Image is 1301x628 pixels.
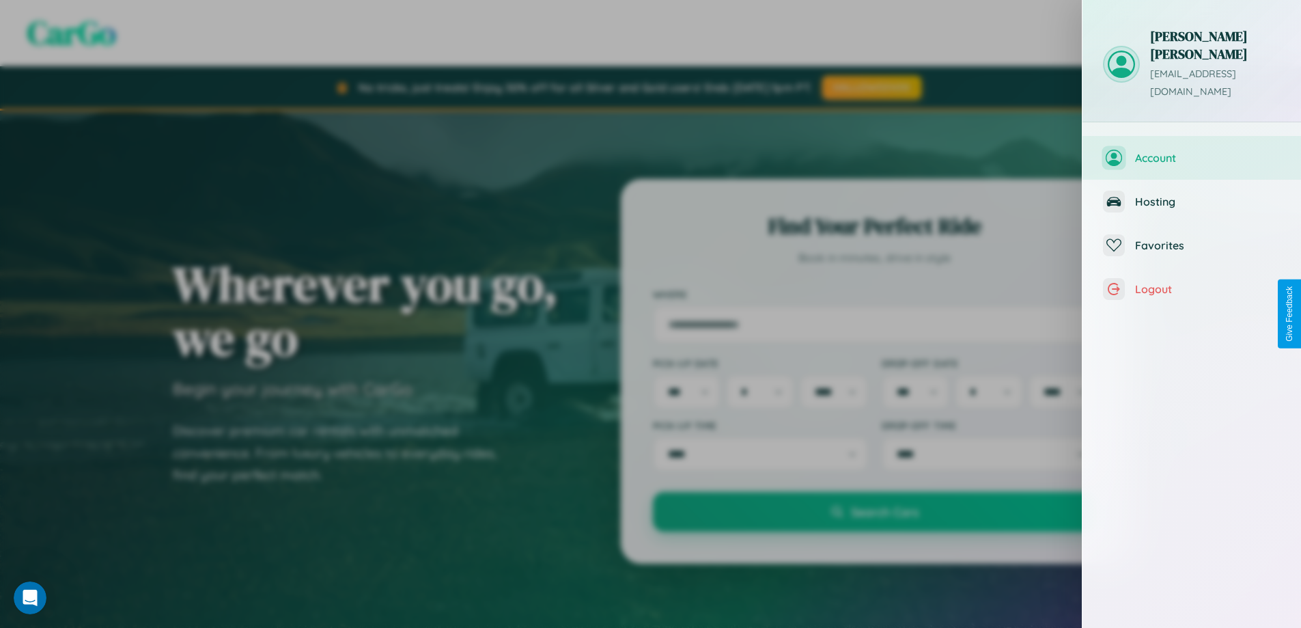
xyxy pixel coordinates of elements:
[1082,180,1301,223] button: Hosting
[1135,151,1281,165] span: Account
[1285,286,1294,342] div: Give Feedback
[14,582,46,614] iframe: Intercom live chat
[1135,238,1281,252] span: Favorites
[1082,267,1301,311] button: Logout
[1082,223,1301,267] button: Favorites
[1150,66,1281,101] p: [EMAIL_ADDRESS][DOMAIN_NAME]
[1135,282,1281,296] span: Logout
[1082,136,1301,180] button: Account
[1150,27,1281,63] h3: [PERSON_NAME] [PERSON_NAME]
[1135,195,1281,208] span: Hosting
